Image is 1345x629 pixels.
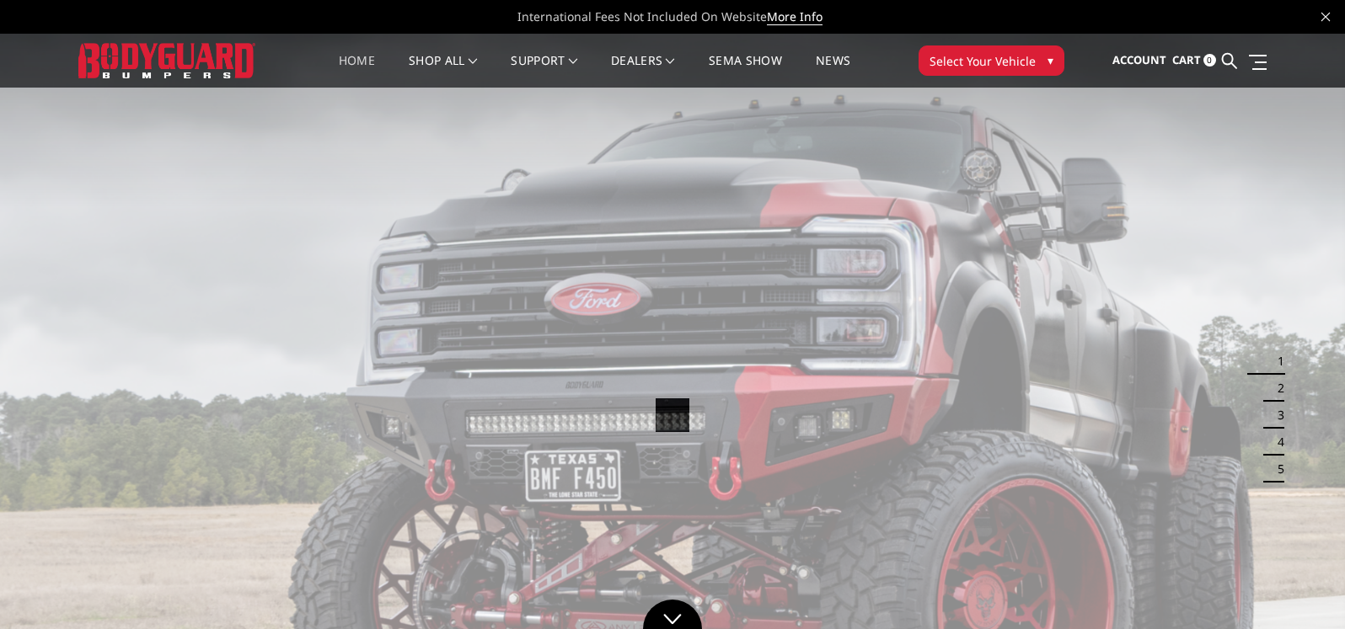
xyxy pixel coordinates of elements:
button: 1 of 5 [1267,348,1284,375]
a: Home [339,55,375,88]
a: News [816,55,850,88]
img: BODYGUARD BUMPERS [78,43,255,77]
button: 3 of 5 [1267,402,1284,429]
a: SEMA Show [709,55,782,88]
a: Dealers [611,55,675,88]
a: Support [511,55,577,88]
button: 2 of 5 [1267,375,1284,402]
span: Select Your Vehicle [930,52,1036,70]
span: ▾ [1048,51,1053,69]
a: shop all [409,55,477,88]
span: Cart [1172,52,1201,67]
button: 4 of 5 [1267,429,1284,456]
a: More Info [767,8,823,25]
a: Account [1112,38,1166,83]
button: 5 of 5 [1267,456,1284,482]
a: Click to Down [643,600,702,629]
span: Account [1112,52,1166,67]
button: Select Your Vehicle [919,45,1064,76]
span: 0 [1203,54,1216,67]
a: Cart 0 [1172,38,1216,83]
